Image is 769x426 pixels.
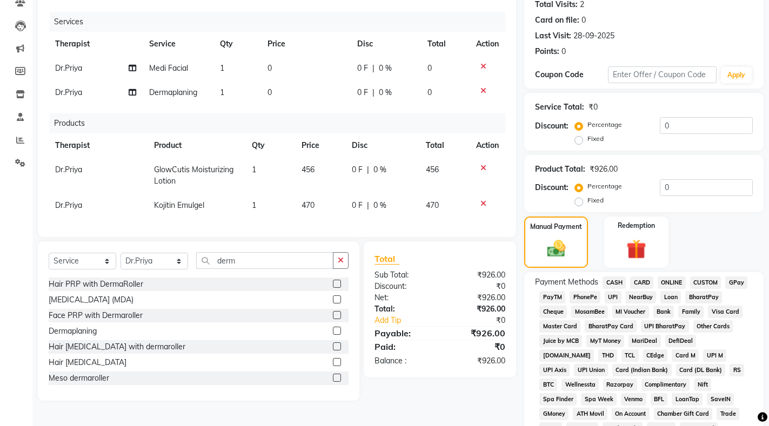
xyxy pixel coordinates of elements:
div: [MEDICAL_DATA] (MDA) [49,294,133,306]
div: ₹926.00 [440,269,513,281]
th: Therapist [49,133,148,158]
span: Dr.Priya [55,200,82,210]
div: 28-09-2025 [573,30,614,42]
th: Total [419,133,470,158]
span: [DOMAIN_NAME] [539,349,594,362]
span: Total [375,253,399,265]
div: Discount: [535,120,569,132]
th: Service [143,32,214,56]
div: Payable: [366,327,440,340]
span: MariDeal [628,335,661,347]
th: Therapist [49,32,143,56]
span: MI Voucher [612,306,649,318]
span: CARD [630,276,653,289]
th: Total [421,32,470,56]
label: Redemption [618,221,655,231]
span: UPI Axis [539,364,570,376]
div: Hair [MEDICAL_DATA] with dermaroller [49,341,185,353]
span: 0 [427,63,432,73]
div: ₹0 [452,315,513,326]
div: 0 [561,46,566,57]
span: Dermaplaning [149,87,197,97]
span: 456 [426,165,439,174]
label: Percentage [587,120,622,130]
span: CASH [603,276,626,289]
span: Master Card [539,320,580,333]
span: 456 [302,165,315,174]
span: 1 [220,63,224,73]
span: LoanTap [672,393,703,405]
div: Service Total: [535,102,584,113]
span: Venmo [621,393,646,405]
th: Disc [345,133,419,158]
div: Products [50,113,513,133]
div: Paid: [366,340,440,353]
th: Price [295,133,345,158]
button: Apply [721,67,752,83]
img: _gift.svg [620,237,652,261]
div: Last Visit: [535,30,571,42]
input: Search or Scan [196,252,333,269]
div: Balance : [366,355,440,367]
img: _cash.svg [541,238,572,259]
label: Fixed [587,195,604,205]
span: GlowCutis Moisturizing Lotion [154,165,233,186]
span: Dr.Priya [55,87,82,97]
span: 1 [220,87,224,97]
a: Add Tip [366,315,452,326]
span: ONLINE [658,276,686,289]
span: Card (Indian Bank) [612,364,672,376]
div: Coupon Code [535,69,607,80]
span: Visa Card [708,306,743,318]
span: BharatPay Card [585,320,637,333]
input: Enter Offer / Coupon Code [608,66,717,83]
span: DefiDeal [665,335,697,347]
span: 470 [426,200,439,210]
span: Other Cards [693,320,733,333]
th: Product [148,133,245,158]
th: Action [470,133,505,158]
span: BFL [651,393,668,405]
span: Nift [694,378,711,391]
div: Sub Total: [366,269,440,281]
span: 0 % [373,200,386,211]
span: Juice by MCB [539,335,582,347]
div: Dermaplaning [49,326,97,337]
span: 0 [268,63,272,73]
span: Spa Week [581,393,617,405]
span: PhonePe [570,291,600,303]
div: Services [50,12,513,32]
span: MyT Money [586,335,624,347]
span: Bank [653,306,674,318]
div: Discount: [366,281,440,292]
label: Fixed [587,134,604,144]
div: Points: [535,46,559,57]
span: | [372,87,375,98]
th: Disc [351,32,421,56]
span: GMoney [539,408,569,420]
span: UPI Union [574,364,608,376]
label: Manual Payment [530,222,582,232]
span: Trade [717,408,739,420]
th: Action [470,32,505,56]
span: Kojitin Emulgel [154,200,204,210]
span: 0 F [352,164,363,175]
div: ₹926.00 [440,292,513,303]
span: 0 F [357,63,368,74]
span: ATH Movil [573,408,607,420]
span: NearBuy [626,291,657,303]
span: Loan [660,291,681,303]
span: SaveIN [707,393,734,405]
span: On Account [612,408,650,420]
span: MosamBee [571,306,608,318]
span: 0 [427,87,432,97]
div: Face PRP with Dermaroller [49,310,143,321]
div: Product Total: [535,164,585,175]
span: | [367,164,369,175]
div: Hair [MEDICAL_DATA] [49,357,126,368]
span: Card (DL Bank) [676,364,726,376]
span: Complimentary [641,378,690,391]
span: Medi Facial [149,63,188,73]
span: UPI M [703,349,726,362]
span: Chamber Gift Card [654,408,713,420]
